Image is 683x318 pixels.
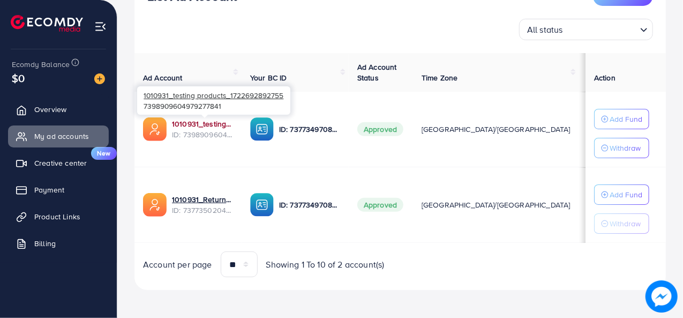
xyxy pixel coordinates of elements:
img: ic-ads-acc.e4c84228.svg [143,193,167,217]
a: My ad accounts [8,125,109,147]
div: Search for option [519,19,653,40]
span: [GEOGRAPHIC_DATA]/[GEOGRAPHIC_DATA] [422,199,571,210]
span: ID: 7398909604979277841 [172,129,233,140]
span: Action [594,72,616,83]
span: Approved [357,122,403,136]
span: Ad Account [143,72,183,83]
span: Overview [34,104,66,115]
p: Withdraw [610,142,641,154]
button: Add Fund [594,184,649,205]
button: Add Fund [594,109,649,129]
img: image [94,73,105,84]
span: New [91,147,117,160]
span: Creative center [34,158,87,168]
span: Ecomdy Balance [12,59,70,70]
a: Payment [8,179,109,201]
button: Withdraw [594,213,649,234]
span: Showing 1 To 10 of 2 account(s) [266,258,385,271]
a: Overview [8,99,109,120]
img: ic-ads-acc.e4c84228.svg [143,117,167,141]
span: Payment [34,184,64,195]
span: ID: 7377350204250456080 [172,205,233,216]
span: 1010931_testing products_1722692892755 [144,90,283,100]
img: image [646,280,678,313]
span: Approved [357,198,403,212]
p: Add Fund [610,113,642,125]
img: ic-ba-acc.ded83a64.svg [250,193,274,217]
p: Withdraw [610,217,641,230]
a: Billing [8,233,109,254]
p: ID: 7377349708576243728 [279,198,340,211]
div: 7398909604979277841 [137,86,290,115]
span: My ad accounts [34,131,89,142]
span: Account per page [143,258,212,271]
a: 1010931_testing products_1722692892755 [172,119,233,129]
img: ic-ba-acc.ded83a64.svg [250,117,274,141]
button: Withdraw [594,138,649,158]
div: <span class='underline'>1010931_Returnsproduct_1717673220088</span></br>7377350204250456080 [172,194,233,216]
p: ID: 7377349708576243728 [279,123,340,136]
span: Product Links [34,211,80,222]
img: logo [11,15,83,32]
a: Creative centerNew [8,152,109,174]
span: $0 [12,70,25,86]
span: Ad Account Status [357,62,397,83]
img: menu [94,20,107,33]
a: 1010931_Returnsproduct_1717673220088 [172,194,233,205]
span: [GEOGRAPHIC_DATA]/[GEOGRAPHIC_DATA] [422,124,571,135]
span: Your BC ID [250,72,287,83]
a: Product Links [8,206,109,227]
p: Add Fund [610,188,642,201]
span: Billing [34,238,56,249]
input: Search for option [566,20,636,38]
span: All status [525,22,565,38]
span: Time Zone [422,72,457,83]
